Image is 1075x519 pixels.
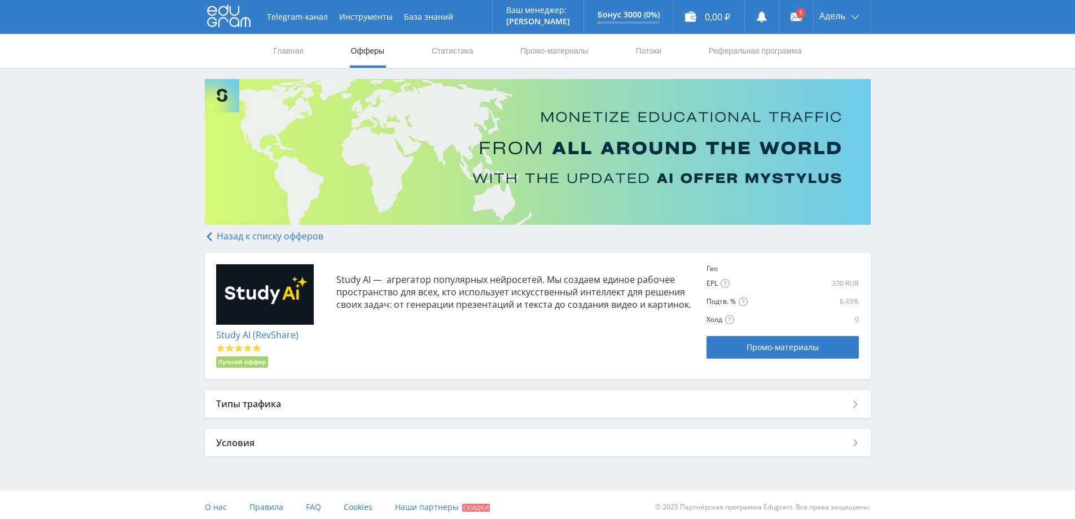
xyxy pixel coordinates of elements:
[216,329,299,341] a: Study AI (RevShare)
[431,34,475,68] a: Статистика
[747,343,819,352] span: Промо-материалы
[707,297,808,307] div: Подтв. %
[395,501,459,512] span: Наши партнеры
[634,34,662,68] a: Потоки
[707,336,859,359] a: Промо-материалы
[205,79,871,225] img: Banner
[216,356,269,368] li: Лучший оффер
[336,273,696,311] p: Study AI — агрегатор популярных нейросетей. Мы создаем единое рабочее пространство для всех, кто ...
[810,297,859,306] div: 6.45%
[306,501,321,512] span: FAQ
[506,17,570,26] p: [PERSON_NAME]
[205,501,227,512] span: О нас
[707,315,808,325] div: Холд
[462,504,490,512] span: Скидки
[745,279,859,288] div: 330 RUB
[707,264,743,273] div: Гео
[205,230,323,242] a: Назад к списку офферов
[708,34,803,68] a: Реферальная программа
[506,6,570,15] p: Ваш менеджер:
[598,10,660,19] p: Бонус 3000 (0%)
[810,315,859,324] div: 0
[205,429,871,456] div: Условия
[519,34,589,68] a: Промо-материалы
[350,34,386,68] a: Офферы
[273,34,305,68] a: Главная
[344,501,372,512] span: Cookies
[205,390,871,417] div: Типы трафика
[249,501,283,512] span: Правила
[216,264,314,325] img: 26da8b37dabeab13929e644082f29e99.jpg
[707,279,743,289] div: EPL
[819,11,845,20] span: Адель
